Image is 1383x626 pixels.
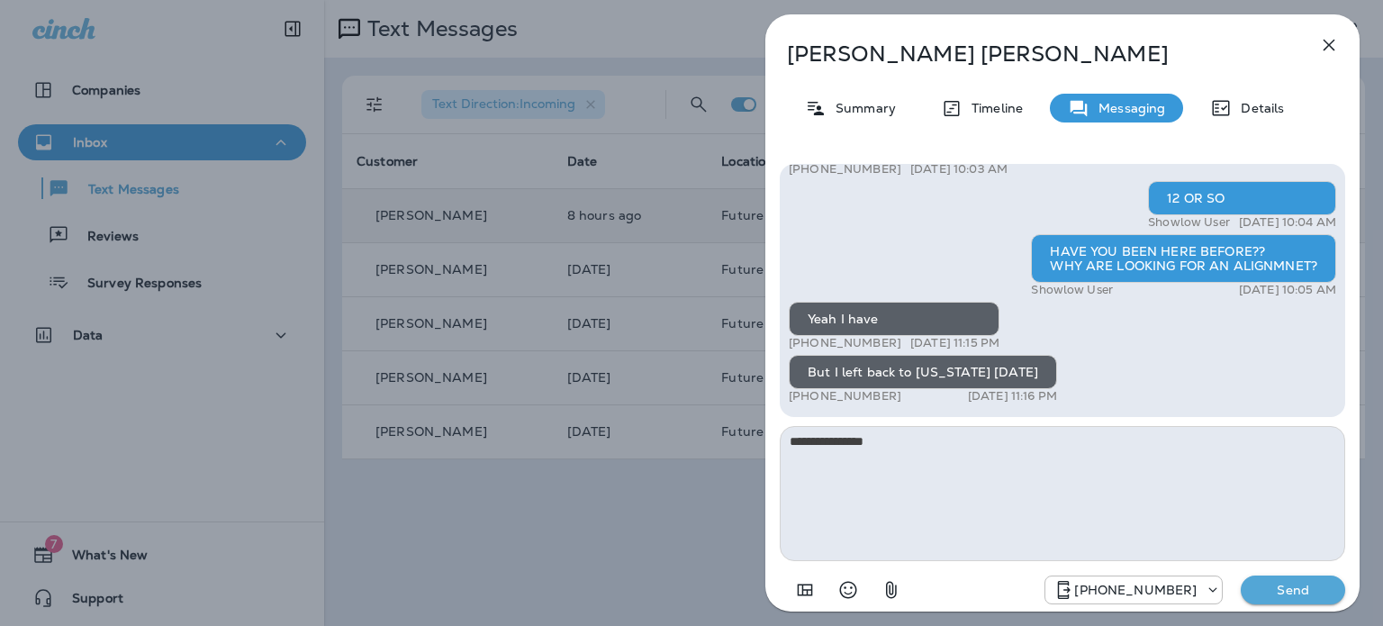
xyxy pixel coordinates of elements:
[827,101,896,115] p: Summary
[963,101,1023,115] p: Timeline
[1031,283,1113,297] p: Showlow User
[1239,283,1336,297] p: [DATE] 10:05 AM
[1255,582,1331,598] p: Send
[910,336,999,350] p: [DATE] 11:15 PM
[1089,101,1165,115] p: Messaging
[1031,234,1336,283] div: HAVE YOU BEEN HERE BEFORE?? WHY ARE LOOKING FOR AN ALIGNMNET?
[1074,583,1197,597] p: [PHONE_NUMBER]
[1239,215,1336,230] p: [DATE] 10:04 AM
[910,162,1008,177] p: [DATE] 10:03 AM
[1148,215,1230,230] p: Showlow User
[789,336,901,350] p: [PHONE_NUMBER]
[1045,579,1222,601] div: +1 (928) 232-1970
[789,355,1057,389] div: But I left back to [US_STATE] [DATE]
[1232,101,1284,115] p: Details
[787,572,823,608] button: Add in a premade template
[968,389,1057,404] p: [DATE] 11:16 PM
[789,162,901,177] p: [PHONE_NUMBER]
[787,41,1279,67] p: [PERSON_NAME] [PERSON_NAME]
[830,572,866,608] button: Select an emoji
[1148,181,1336,215] div: 12 OR SO
[789,302,999,336] div: Yeah I have
[789,389,901,404] p: [PHONE_NUMBER]
[1241,576,1345,604] button: Send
